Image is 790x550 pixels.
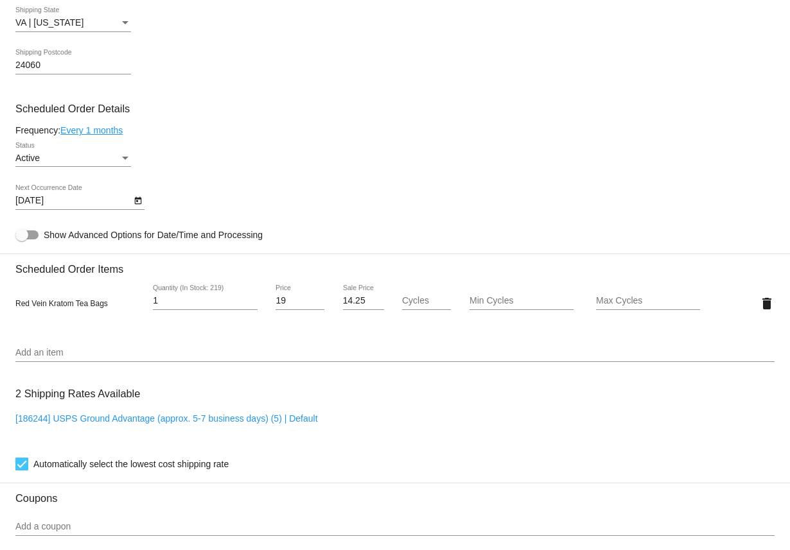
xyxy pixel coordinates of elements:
[15,413,318,424] a: [186244] USPS Ground Advantage (approx. 5-7 business days) (5) | Default
[33,456,229,472] span: Automatically select the lowest cost shipping rate
[15,348,775,358] input: Add an item
[596,296,701,306] input: Max Cycles
[15,380,140,408] h3: 2 Shipping Rates Available
[15,483,775,504] h3: Coupons
[60,125,123,135] a: Every 1 months
[15,522,775,532] input: Add a coupon
[15,153,131,164] mat-select: Status
[15,60,131,71] input: Shipping Postcode
[343,296,384,306] input: Sale Price
[131,193,145,207] button: Open calendar
[15,103,775,115] h3: Scheduled Order Details
[15,153,40,163] span: Active
[759,296,775,311] mat-icon: delete
[44,228,263,241] span: Show Advanced Options for Date/Time and Processing
[15,17,83,28] span: VA | [US_STATE]
[15,196,131,206] input: Next Occurrence Date
[15,254,775,275] h3: Scheduled Order Items
[15,18,131,28] mat-select: Shipping State
[470,296,574,306] input: Min Cycles
[153,296,258,306] input: Quantity (In Stock: 219)
[276,296,324,306] input: Price
[402,296,451,306] input: Cycles
[15,125,775,135] div: Frequency:
[15,299,108,308] span: Red Vein Kratom Tea Bags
